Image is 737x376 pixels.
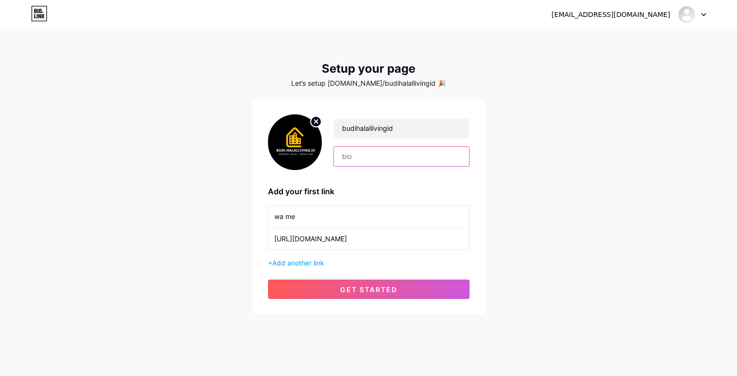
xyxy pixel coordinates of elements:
[268,186,470,197] div: Add your first link
[252,79,485,87] div: Let’s setup [DOMAIN_NAME]/budihalallivingid 🎉
[272,259,324,267] span: Add another link
[252,62,485,76] div: Setup your page
[274,228,463,250] input: URL (https://instagram.com/yourname)
[268,258,470,268] div: +
[274,205,463,227] input: Link name (My Instagram)
[551,10,670,20] div: [EMAIL_ADDRESS][DOMAIN_NAME]
[334,119,469,138] input: Your name
[677,5,696,24] img: budihalallivingid
[340,285,397,294] span: get started
[334,147,469,166] input: bio
[268,114,322,170] img: profile pic
[268,280,470,299] button: get started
